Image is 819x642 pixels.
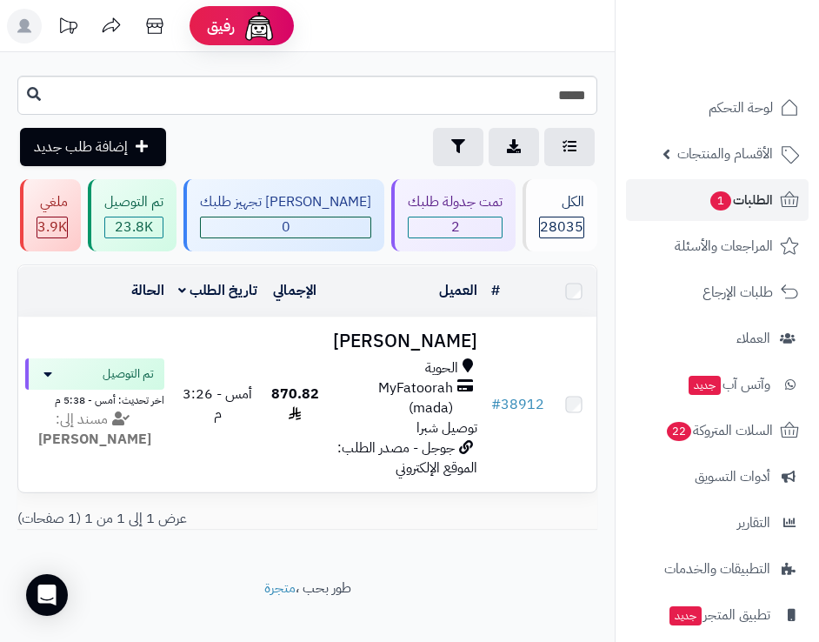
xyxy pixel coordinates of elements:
[626,179,809,221] a: الطلبات1
[626,410,809,451] a: السلات المتروكة22
[180,179,388,251] a: [PERSON_NAME] تجهيز طلبك 0
[668,603,770,627] span: تطبيق المتجر
[264,578,296,599] a: متجرة
[689,376,721,395] span: جديد
[736,326,770,351] span: العملاء
[626,318,809,359] a: العملاء
[669,606,702,625] span: جديد
[200,192,371,212] div: [PERSON_NAME] تجهيز طلبك
[687,372,770,397] span: وآتس آب
[408,192,503,212] div: تمت جدولة طلبك
[695,465,770,489] span: أدوات التسويق
[626,87,809,129] a: لوحة التحكم
[425,358,458,378] span: الحوية
[271,384,319,425] span: 870.82
[709,96,773,120] span: لوحة التحكم
[626,594,809,636] a: تطبيق المتجرجديد
[273,280,316,301] a: الإجمالي
[37,217,67,237] span: 3.9K
[131,280,164,301] a: الحالة
[665,418,773,443] span: السلات المتروكة
[207,16,235,37] span: رفيق
[37,192,68,212] div: ملغي
[46,9,90,48] a: تحديثات المنصة
[626,456,809,498] a: أدوات التسويق
[409,217,502,237] span: 2
[183,384,252,425] span: أمس - 3:26 م
[667,422,691,441] span: 22
[702,280,773,304] span: طلبات الإرجاع
[105,217,163,237] div: 23798
[4,509,610,529] div: عرض 1 إلى 1 من 1 (1 صفحات)
[201,217,370,237] span: 0
[737,511,770,535] span: التقارير
[626,502,809,544] a: التقارير
[675,234,773,258] span: المراجعات والأسئلة
[84,179,180,251] a: تم التوصيل 23.8K
[20,128,166,166] a: إضافة طلب جديد
[104,192,163,212] div: تم التوصيل
[337,438,477,478] span: جوجل - مصدر الطلب: الموقع الإلكتروني
[626,271,809,313] a: طلبات الإرجاع
[709,188,773,212] span: الطلبات
[626,225,809,267] a: المراجعات والأسئلة
[677,142,773,166] span: الأقسام والمنتجات
[439,280,477,301] a: العميل
[626,364,809,405] a: وآتس آبجديد
[491,394,501,415] span: #
[34,137,128,157] span: إضافة طلب جديد
[12,410,177,450] div: مسند إلى:
[105,217,163,237] span: 23.8K
[491,280,500,301] a: #
[103,365,154,383] span: تم التوصيل
[710,191,731,211] span: 1
[540,217,583,237] span: 28035
[491,394,544,415] a: #38912
[25,390,164,408] div: اخر تحديث: أمس - 5:38 م
[388,179,519,251] a: تمت جدولة طلبك 2
[539,192,584,212] div: الكل
[178,280,257,301] a: تاريخ الطلب
[519,179,601,251] a: الكل28035
[17,179,84,251] a: ملغي 3.9K
[664,557,770,581] span: التطبيقات والخدمات
[333,331,477,351] h3: [PERSON_NAME]
[37,217,67,237] div: 3858
[26,574,68,616] div: Open Intercom Messenger
[626,548,809,590] a: التطبيقات والخدمات
[38,429,151,450] strong: [PERSON_NAME]
[416,418,477,438] span: توصيل شبرا
[333,378,453,418] span: MyFatoorah (mada)
[242,9,276,43] img: ai-face.png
